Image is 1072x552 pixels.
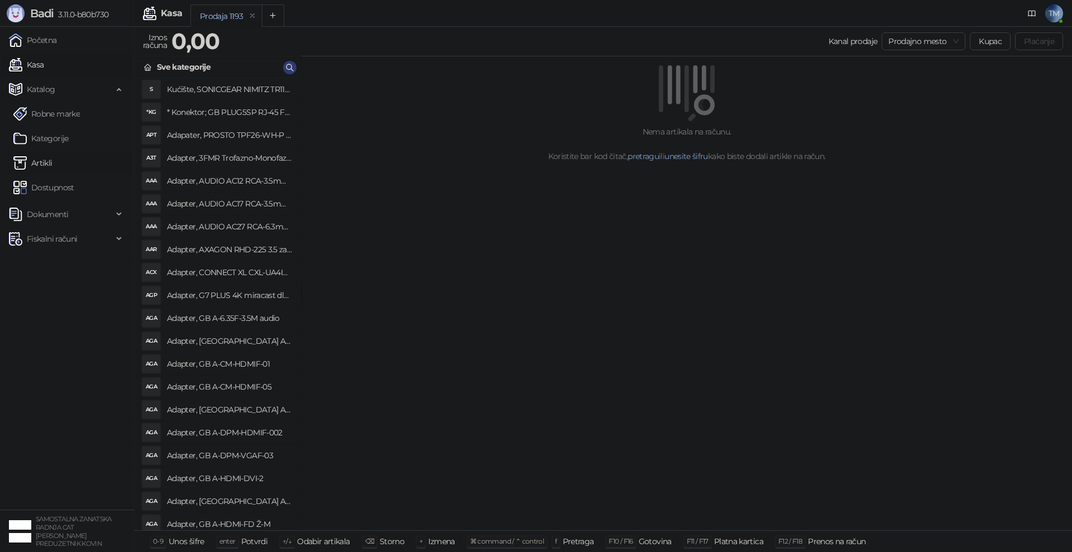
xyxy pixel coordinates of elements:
[778,537,802,545] span: F12 / F18
[142,218,160,236] div: AAA
[470,537,544,545] span: ⌘ command / ⌃ control
[13,156,27,170] img: Artikli
[142,149,160,167] div: A3T
[142,286,160,304] div: AGP
[167,241,292,258] h4: Adapter, AXAGON RHD-225 3.5 za 2x2.5
[714,534,763,549] div: Platna kartica
[9,54,44,76] a: Kasa
[970,32,1011,50] button: Kupac
[167,492,292,510] h4: Adapter, [GEOGRAPHIC_DATA] A-HDMI-FC Ž-M
[219,537,236,545] span: enter
[167,401,292,419] h4: Adapter, [GEOGRAPHIC_DATA] A-CMU3-LAN-05 hub
[167,195,292,213] h4: Adapter, AUDIO AC17 RCA-3.5mm stereo
[142,401,160,419] div: AGA
[153,537,163,545] span: 0-9
[365,537,374,545] span: ⌫
[167,332,292,350] h4: Adapter, [GEOGRAPHIC_DATA] A-AC-UKEU-001 UK na EU 7.5A
[808,534,865,549] div: Prenos na račun
[13,103,80,125] a: Robne marke
[142,80,160,98] div: S
[142,447,160,464] div: AGA
[30,7,54,20] span: Badi
[142,195,160,213] div: AAA
[1015,32,1063,50] button: Plaćanje
[297,534,350,549] div: Odabir artikala
[142,469,160,487] div: AGA
[315,126,1059,162] div: Nema artikala na računu. Koristite bar kod čitač, ili kako biste dodali artikle na račun.
[167,286,292,304] h4: Adapter, G7 PLUS 4K miracast dlna airplay za TV
[419,537,423,545] span: +
[167,309,292,327] h4: Adapter, GB A-6.35F-3.5M audio
[142,263,160,281] div: ACX
[167,263,292,281] h4: Adapter, CONNECT XL CXL-UA4IN1 putni univerzalni
[169,534,204,549] div: Unos šifre
[13,176,74,199] a: Dostupnost
[7,4,25,22] img: Logo
[428,534,454,549] div: Izmena
[245,11,260,21] button: remove
[27,78,55,100] span: Katalog
[142,515,160,533] div: AGA
[167,126,292,144] h4: Adapater, PROSTO TPF26-WH-P razdelnik
[27,203,68,225] span: Dokumenti
[9,29,57,51] a: Početna
[262,4,284,27] button: Add tab
[167,447,292,464] h4: Adapter, GB A-DPM-VGAF-03
[167,80,292,98] h4: Kućište, SONICGEAR NIMITZ TR1100 belo BEZ napajanja
[142,355,160,373] div: AGA
[829,35,878,47] div: Kanal prodaje
[9,520,31,543] img: 64x64-companyLogo-ae27db6e-dfce-48a1-b68e-83471bd1bffd.png
[167,149,292,167] h4: Adapter, 3FMR Trofazno-Monofazni
[1023,4,1041,22] a: Dokumentacija
[639,534,672,549] div: Gotovina
[161,9,182,18] div: Kasa
[157,61,210,73] div: Sve kategorije
[664,151,708,161] a: unesite šifru
[241,534,268,549] div: Potvrdi
[142,126,160,144] div: APT
[167,424,292,441] h4: Adapter, GB A-DPM-HDMIF-002
[200,10,243,22] div: Prodaja 1193
[141,30,169,52] div: Iznos računa
[142,378,160,396] div: AGA
[142,492,160,510] div: AGA
[13,127,69,150] a: Kategorije
[171,27,219,55] strong: 0,00
[167,469,292,487] h4: Adapter, GB A-HDMI-DVI-2
[54,9,108,20] span: 3.11.0-b80b730
[135,78,301,530] div: grid
[609,537,633,545] span: F10 / F16
[142,309,160,327] div: AGA
[167,103,292,121] h4: * Konektor; GB PLUG5SP RJ-45 FTP Kat.5
[283,537,291,545] span: ↑/↓
[142,332,160,350] div: AGA
[27,228,77,250] span: Fiskalni računi
[142,241,160,258] div: AAR
[888,33,959,50] span: Prodajno mesto
[142,172,160,190] div: AAA
[1045,4,1063,22] span: TM
[142,424,160,441] div: AGA
[167,355,292,373] h4: Adapter, GB A-CM-HDMIF-01
[563,534,594,549] div: Pretraga
[167,172,292,190] h4: Adapter, AUDIO AC12 RCA-3.5mm mono
[167,515,292,533] h4: Adapter, GB A-HDMI-FD Ž-M
[167,218,292,236] h4: Adapter, AUDIO AC27 RCA-6.3mm stereo
[167,378,292,396] h4: Adapter, GB A-CM-HDMIF-05
[687,537,709,545] span: F11 / F17
[380,534,404,549] div: Storno
[628,151,659,161] a: pretragu
[555,537,557,545] span: f
[13,152,52,174] a: ArtikliArtikli
[36,515,112,548] small: SAMOSTALNA ZANATSKA RADNJA CAT [PERSON_NAME] PREDUZETNIK KOVIN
